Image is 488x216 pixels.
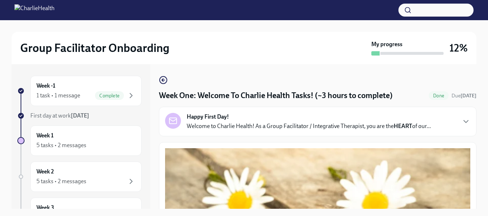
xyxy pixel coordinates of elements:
p: Welcome to Charlie Health! As a Group Facilitator / Integrative Therapist, you are the of our... [187,122,431,130]
h3: 12% [449,41,468,54]
span: Due [452,93,476,99]
div: 5 tasks • 2 messages [36,177,86,185]
span: Complete [95,93,124,98]
h6: Week -1 [36,82,55,90]
strong: HEART [394,123,412,129]
strong: My progress [371,40,402,48]
a: Week 15 tasks • 2 messages [17,125,142,156]
strong: Happy First Day! [187,113,229,121]
a: Week -11 task • 1 messageComplete [17,76,142,106]
h2: Group Facilitator Onboarding [20,41,169,55]
h6: Week 1 [36,132,53,140]
div: 5 tasks • 2 messages [36,141,86,149]
strong: [DATE] [71,112,89,119]
div: 1 task • 1 message [36,92,80,100]
span: First day at work [30,112,89,119]
span: September 15th, 2025 10:00 [452,92,476,99]
a: Week 25 tasks • 2 messages [17,162,142,192]
h6: Week 2 [36,168,54,176]
img: CharlieHealth [14,4,55,16]
a: First day at work[DATE] [17,112,142,120]
strong: [DATE] [461,93,476,99]
h6: Week 3 [36,204,54,212]
h4: Week One: Welcome To Charlie Health Tasks! (~3 hours to complete) [159,90,393,101]
span: Done [429,93,449,98]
